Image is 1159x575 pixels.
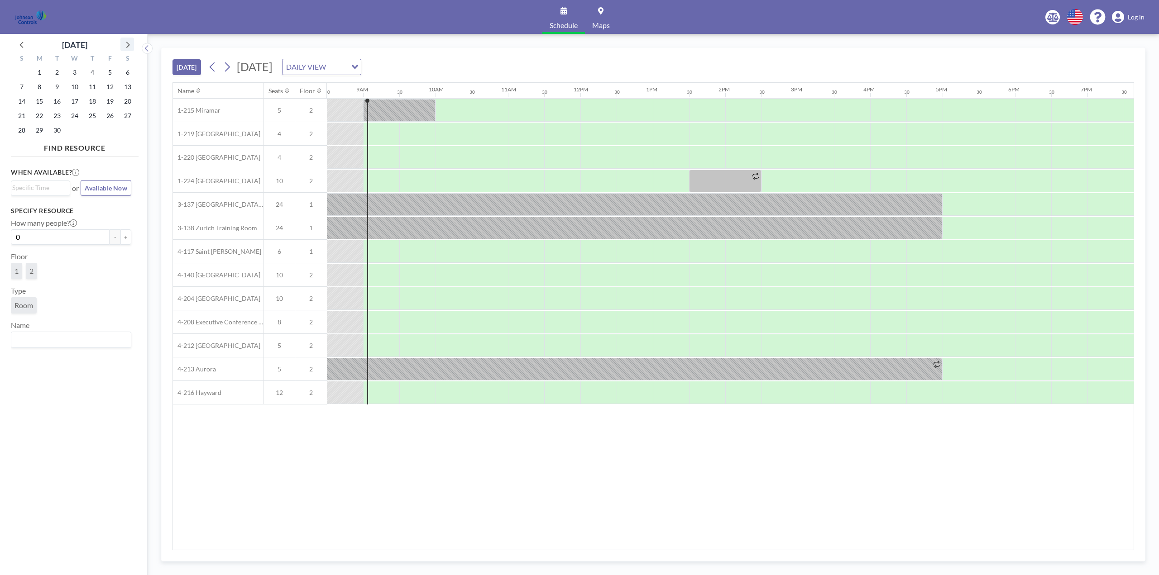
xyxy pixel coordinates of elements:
span: 2 [295,389,327,397]
span: 1-224 [GEOGRAPHIC_DATA] [173,177,260,185]
div: 30 [687,89,692,95]
span: 2 [295,177,327,185]
span: 2 [29,266,34,276]
div: 30 [977,89,982,95]
span: DAILY VIEW [284,61,328,73]
span: 2 [295,365,327,373]
div: 30 [614,89,620,95]
span: Thursday, September 25, 2025 [86,109,99,122]
span: Sunday, September 28, 2025 [15,124,28,137]
div: 1PM [646,86,657,93]
span: Thursday, September 4, 2025 [86,66,99,79]
span: 4-117 Saint [PERSON_NAME] [173,247,261,256]
div: 12PM [574,86,588,93]
span: 5 [264,365,295,373]
span: Monday, September 22, 2025 [33,109,46,122]
span: Schedule [550,22,578,29]
a: Log in [1112,11,1145,24]
span: 24 [264,200,295,209]
span: 4 [264,153,295,162]
div: 4PM [863,86,875,93]
div: S [13,53,31,65]
span: 6 [264,247,295,256]
span: [DATE] [237,60,273,73]
label: Name [11,321,29,330]
div: 30 [397,89,402,95]
span: 2 [295,295,327,303]
input: Search for option [12,334,126,346]
span: 2 [295,130,327,138]
button: Available Now [81,180,131,196]
div: 7PM [1081,86,1092,93]
div: Name [177,87,194,95]
span: 4-212 [GEOGRAPHIC_DATA] [173,342,260,350]
span: 24 [264,224,295,232]
div: 30 [1049,89,1054,95]
span: 2 [295,271,327,279]
span: Tuesday, September 23, 2025 [51,109,63,122]
span: 2 [295,106,327,114]
span: Tuesday, September 16, 2025 [51,95,63,108]
span: Saturday, September 20, 2025 [121,95,134,108]
div: 30 [325,89,330,95]
span: 12 [264,389,295,397]
span: 1-220 [GEOGRAPHIC_DATA] [173,153,260,162]
span: Wednesday, September 3, 2025 [68,66,81,79]
div: [DATE] [62,38,87,51]
span: 5 [264,342,295,350]
span: 8 [264,318,295,326]
span: Tuesday, September 9, 2025 [51,81,63,93]
div: 2PM [718,86,730,93]
span: Available Now [85,184,127,192]
span: 3-138 Zurich Training Room [173,224,257,232]
span: Wednesday, September 24, 2025 [68,109,81,122]
input: Search for option [12,183,65,193]
div: 9AM [356,86,368,93]
span: Saturday, September 13, 2025 [121,81,134,93]
div: 11AM [501,86,516,93]
span: Friday, September 26, 2025 [104,109,116,122]
span: Room [14,301,33,310]
span: Sunday, September 7, 2025 [15,81,28,93]
span: Tuesday, September 2, 2025 [51,66,63,79]
span: 2 [295,153,327,162]
label: How many people? [11,219,77,228]
div: 30 [1121,89,1127,95]
span: Friday, September 12, 2025 [104,81,116,93]
span: 1 [295,224,327,232]
span: Thursday, September 11, 2025 [86,81,99,93]
div: Floor [300,87,315,95]
h3: Specify resource [11,207,131,215]
div: S [119,53,136,65]
span: 10 [264,271,295,279]
span: Wednesday, September 17, 2025 [68,95,81,108]
div: T [48,53,66,65]
span: Monday, September 8, 2025 [33,81,46,93]
div: 30 [469,89,475,95]
span: Monday, September 29, 2025 [33,124,46,137]
input: Search for option [329,61,346,73]
span: 2 [295,318,327,326]
span: 4-140 [GEOGRAPHIC_DATA] [173,271,260,279]
span: 2 [295,342,327,350]
span: 4-213 Aurora [173,365,216,373]
span: Sunday, September 21, 2025 [15,109,28,122]
label: Type [11,286,26,295]
div: 30 [904,89,910,95]
span: 1 [14,266,19,276]
div: Search for option [11,181,70,195]
span: Friday, September 5, 2025 [104,66,116,79]
span: 4-208 Executive Conference Room [173,318,263,326]
div: Search for option [11,332,131,347]
label: Floor [11,252,28,261]
span: 4-216 Hayward [173,389,221,397]
span: 1 [295,200,327,209]
span: 10 [264,295,295,303]
div: 3PM [791,86,802,93]
span: 1 [295,247,327,256]
div: 10AM [429,86,444,93]
span: or [72,184,79,193]
div: F [101,53,119,65]
span: Saturday, September 6, 2025 [121,66,134,79]
img: organization-logo [14,8,47,26]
